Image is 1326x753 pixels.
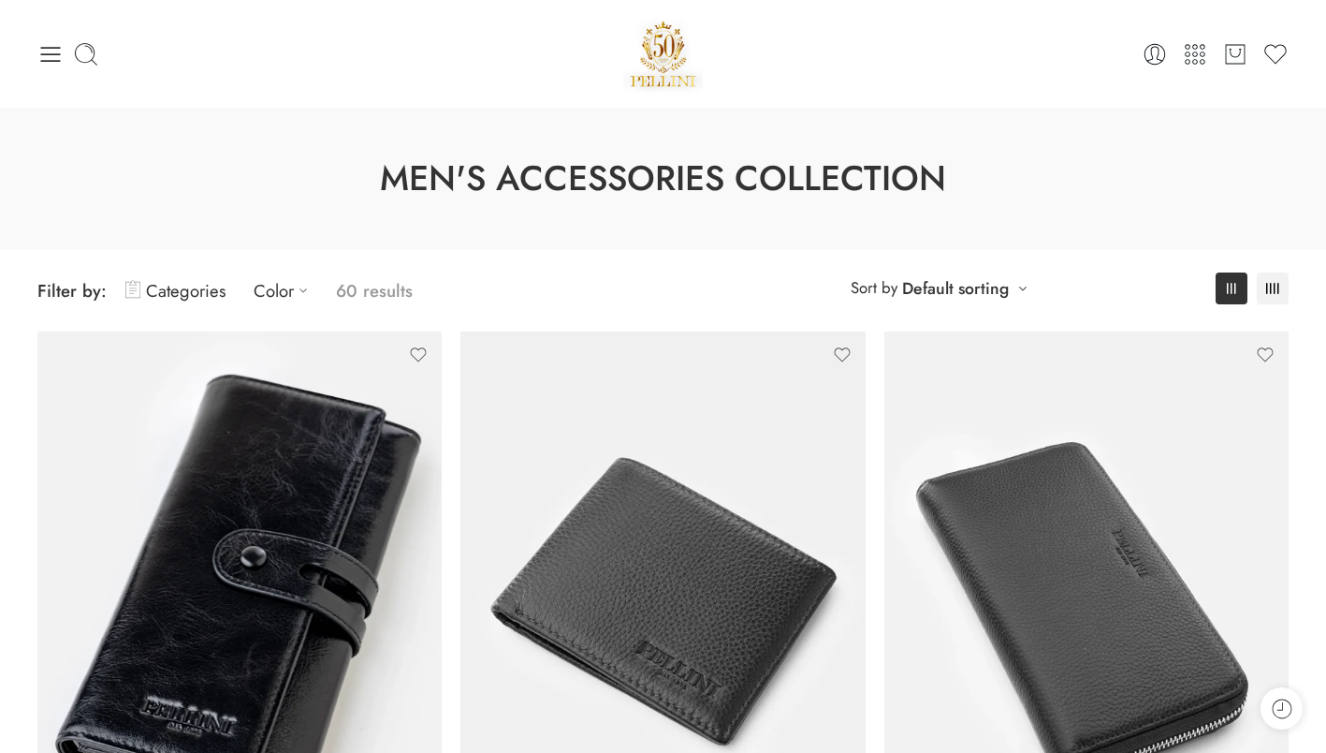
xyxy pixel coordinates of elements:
[1222,41,1248,67] a: Cart
[851,273,897,303] span: Sort by
[125,269,226,313] a: Categories
[1142,41,1168,67] a: Login / Register
[623,14,704,94] img: Pellini
[902,275,1009,302] a: Default sorting
[336,269,413,313] p: 60 results
[37,278,107,303] span: Filter by:
[254,269,317,313] a: Color
[47,155,1279,203] h1: Men's Accessories Collection
[623,14,704,94] a: Pellini -
[1262,41,1289,67] a: Wishlist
